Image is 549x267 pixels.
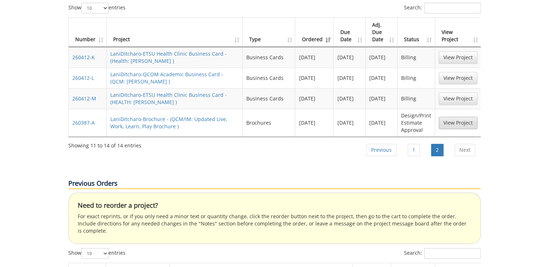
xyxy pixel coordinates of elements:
[110,50,227,64] a: LaniDitcharo-ETSU Health Clinic Business Card - (Health: [PERSON_NAME] )
[333,47,365,68] td: [DATE]
[295,88,333,109] td: [DATE]
[397,18,435,47] th: Status: activate to sort column ascending
[424,3,481,13] input: Search:
[439,51,477,64] a: View Project
[78,213,471,234] p: For exact reprints, or if you only need a minor text or quantity change, click the reorder button...
[243,88,295,109] td: Business Cards
[366,109,397,137] td: [DATE]
[439,117,477,129] a: View Project
[243,68,295,88] td: Business Cards
[439,92,477,105] a: View Project
[333,109,365,137] td: [DATE]
[397,109,435,137] td: Design/Print Estimate Approval
[243,109,295,137] td: Brochures
[295,18,333,47] th: Ordered: activate to sort column ascending
[81,3,108,13] select: Showentries
[107,18,243,47] th: Project: activate to sort column ascending
[397,68,435,88] td: Billing
[81,248,108,259] select: Showentries
[243,47,295,68] td: Business Cards
[424,248,481,259] input: Search:
[68,139,141,149] div: Showing 11 to 14 of 14 entries
[366,18,397,47] th: Adj. Due Date: activate to sort column ascending
[366,47,397,68] td: [DATE]
[333,68,365,88] td: [DATE]
[72,54,95,61] a: 260412-K
[243,18,295,47] th: Type: activate to sort column ascending
[397,88,435,109] td: Billing
[72,119,95,126] a: 260387-A
[435,18,481,47] th: View Project: activate to sort column ascending
[72,74,94,81] a: 260412-L
[366,144,396,156] a: Previous
[78,202,471,209] h4: Need to reorder a project?
[69,18,107,47] th: Number: activate to sort column ascending
[110,71,223,85] a: LaniDitcharo-QCOM Academic Business Card - (QCM: [PERSON_NAME] )
[439,72,477,84] a: View Project
[72,95,96,102] a: 260412-M
[333,18,365,47] th: Due Date: activate to sort column ascending
[404,3,481,13] label: Search:
[404,248,481,259] label: Search:
[68,179,481,189] p: Previous Orders
[408,144,420,156] a: 1
[295,109,333,137] td: [DATE]
[366,68,397,88] td: [DATE]
[431,144,443,156] a: 2
[295,68,333,88] td: [DATE]
[455,144,475,156] a: Next
[295,47,333,68] td: [DATE]
[68,3,125,13] label: Show entries
[397,47,435,68] td: Billing
[366,88,397,109] td: [DATE]
[333,88,365,109] td: [DATE]
[68,248,125,259] label: Show entries
[110,91,227,105] a: LaniDitcharo-ETSU Health Clinic Business Card - (HEALTH: [PERSON_NAME] )
[110,116,227,130] a: LaniDitcharo-Brochure - (QCM/IM: Updated Live, Work, Learn, Play Brochure )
